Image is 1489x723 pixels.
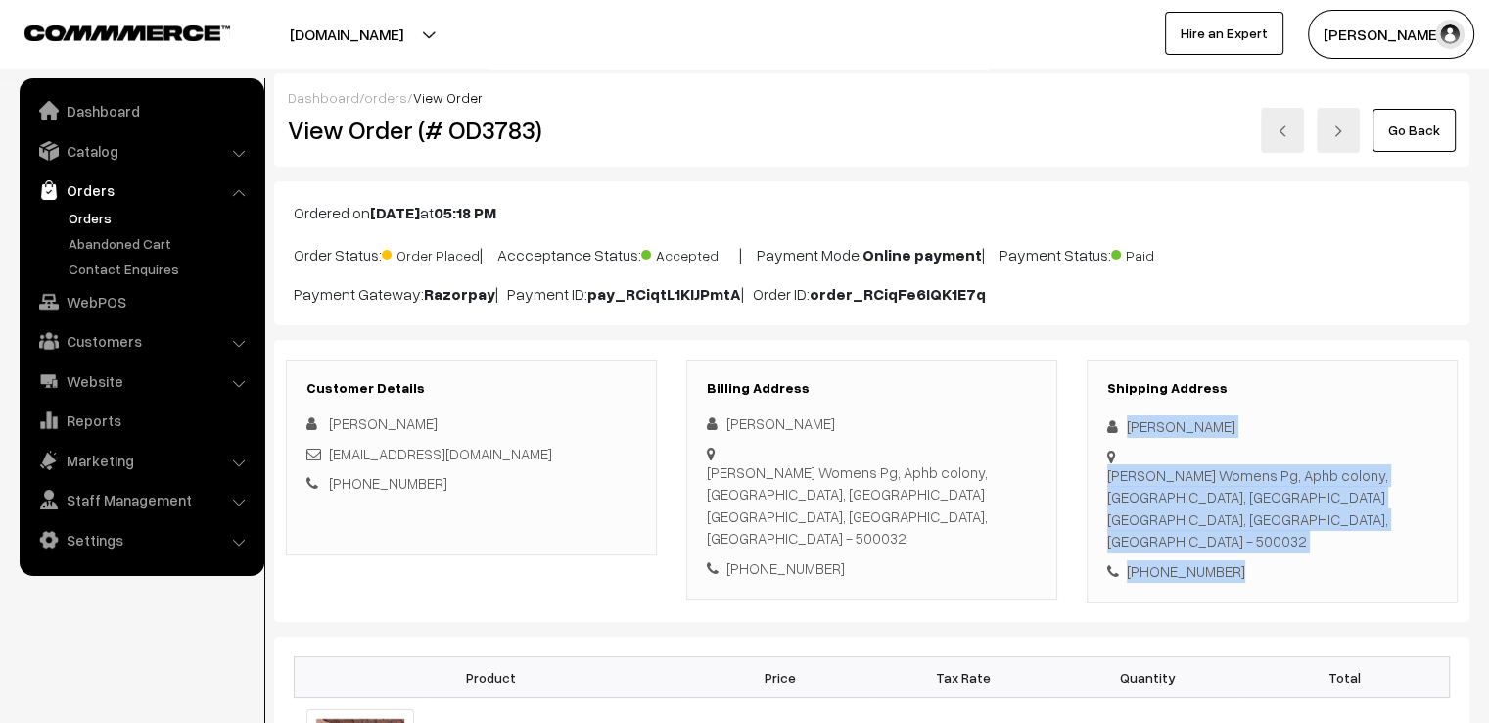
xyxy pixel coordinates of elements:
[434,203,496,222] b: 05:18 PM
[1107,560,1437,583] div: [PHONE_NUMBER]
[810,284,986,304] b: order_RCiqFe6IQK1E7q
[587,284,741,304] b: pay_RCiqtL1KIJPmtA
[1107,464,1437,553] div: [PERSON_NAME] Womens Pg, Aphb colony, [GEOGRAPHIC_DATA], [GEOGRAPHIC_DATA] [GEOGRAPHIC_DATA], [GE...
[306,380,636,397] h3: Customer Details
[424,284,495,304] b: Razorpay
[24,403,257,438] a: Reports
[288,89,359,106] a: Dashboard
[707,461,1037,550] div: [PERSON_NAME] Womens Pg, Aphb colony, [GEOGRAPHIC_DATA], [GEOGRAPHIC_DATA] [GEOGRAPHIC_DATA], [GE...
[1277,125,1288,137] img: left-arrow.png
[707,557,1037,580] div: [PHONE_NUMBER]
[221,10,472,59] button: [DOMAIN_NAME]
[24,20,196,43] a: COMMMERCE
[707,380,1037,397] h3: Billing Address
[24,443,257,478] a: Marketing
[329,474,447,492] a: [PHONE_NUMBER]
[364,89,407,106] a: orders
[64,233,257,254] a: Abandoned Cart
[24,482,257,517] a: Staff Management
[24,93,257,128] a: Dashboard
[1107,380,1437,397] h3: Shipping Address
[871,657,1055,698] th: Tax Rate
[382,240,480,265] span: Order Placed
[1435,20,1465,49] img: user
[329,445,552,462] a: [EMAIL_ADDRESS][DOMAIN_NAME]
[24,172,257,208] a: Orders
[24,323,257,359] a: Customers
[294,240,1450,266] p: Order Status: | Accceptance Status: | Payment Mode: | Payment Status:
[370,203,420,222] b: [DATE]
[1111,240,1209,265] span: Paid
[64,208,257,228] a: Orders
[24,133,257,169] a: Catalog
[1332,125,1344,137] img: right-arrow.png
[688,657,872,698] th: Price
[64,259,257,279] a: Contact Enquires
[707,412,1037,435] div: [PERSON_NAME]
[24,363,257,399] a: Website
[24,284,257,319] a: WebPOS
[294,282,1450,306] p: Payment Gateway: | Payment ID: | Order ID:
[288,87,1456,108] div: / /
[413,89,483,106] span: View Order
[329,414,438,432] span: [PERSON_NAME]
[24,522,257,557] a: Settings
[294,201,1450,224] p: Ordered on at
[1107,415,1437,438] div: [PERSON_NAME]
[1055,657,1239,698] th: Quantity
[24,25,230,40] img: COMMMERCE
[1239,657,1450,698] th: Total
[641,240,739,265] span: Accepted
[862,245,982,265] b: Online payment
[1373,109,1456,152] a: Go Back
[295,657,688,698] th: Product
[288,115,658,145] h2: View Order (# OD3783)
[1308,10,1474,59] button: [PERSON_NAME]
[1165,12,1283,55] a: Hire an Expert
